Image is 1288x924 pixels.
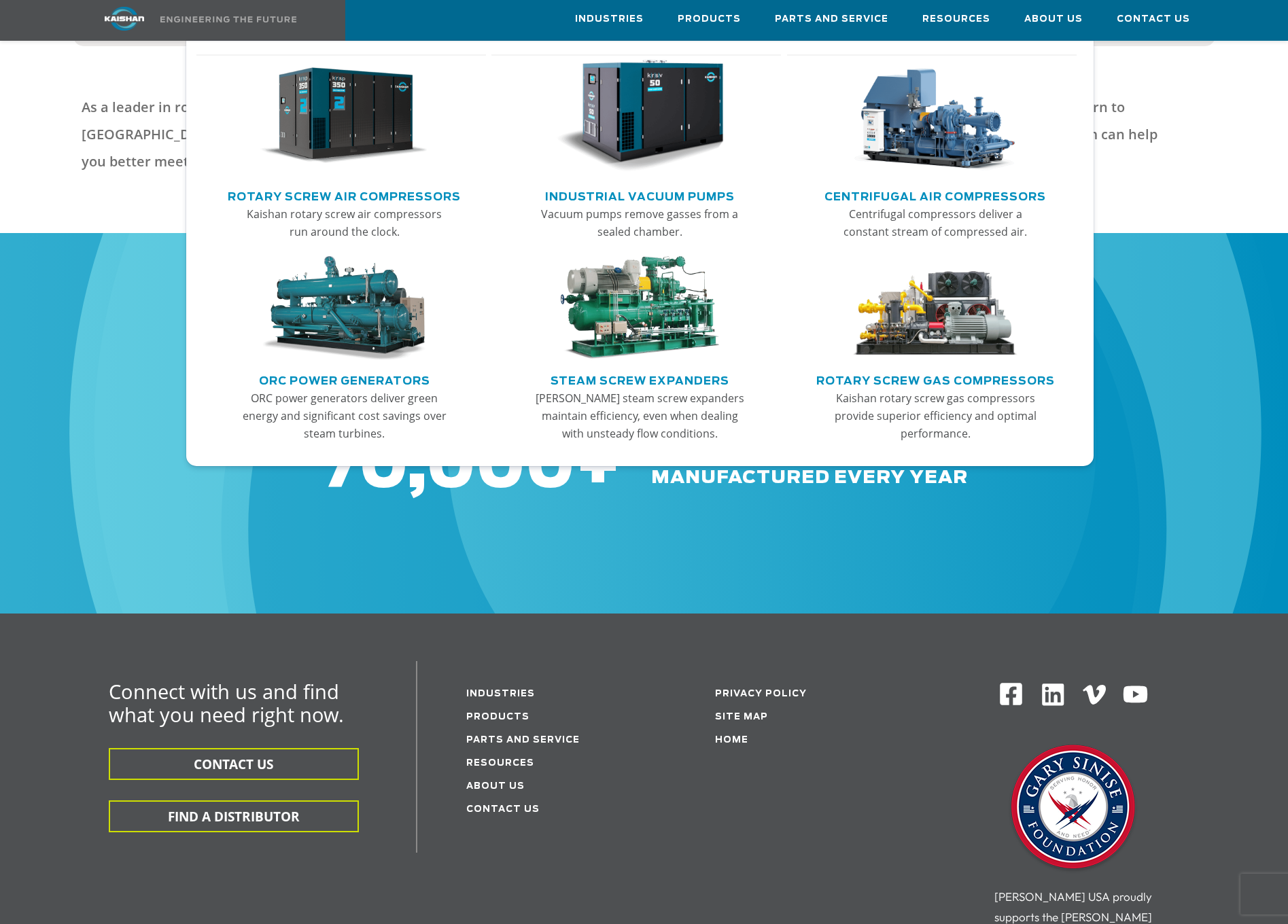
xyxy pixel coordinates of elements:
[575,1,644,37] a: Industries
[73,7,175,31] img: kaishan logo
[852,256,1019,361] img: thumb-Rotary-Screw-Gas-Compressors
[466,805,540,814] a: Contact Us
[775,1,888,37] a: Parts and Service
[922,12,990,27] span: Resources
[715,736,748,745] a: Home
[1117,1,1190,37] a: Contact Us
[715,690,807,698] a: Privacy Policy
[852,60,1019,173] img: thumb-Centrifugal-Air-Compressors
[82,94,1161,175] p: As a leader in rotary screw air compressor solutions, we serve the needs of a wide range of indus...
[651,444,968,486] span: compressors are manufactured every year
[1040,681,1066,708] img: Linkedin
[109,678,344,728] span: Connect with us and find what you need right now.
[260,60,428,173] img: thumb-Rotary-Screw-Air-Compressors
[775,12,888,27] span: Parts and Service
[575,12,644,27] span: Industries
[715,713,768,722] a: Site Map
[466,759,534,768] a: Resources
[1083,685,1106,705] img: Vimeo
[1117,12,1190,27] span: Contact Us
[1024,1,1083,37] a: About Us
[678,1,741,37] a: Products
[160,16,296,22] img: Engineering the future
[551,369,729,389] a: Steam Screw Expanders
[239,205,451,241] p: Kaishan rotary screw air compressors run around the clock.
[829,389,1041,442] p: Kaishan rotary screw gas compressors provide superior efficiency and optimal performance.
[1005,741,1141,876] img: Gary Sinise Foundation
[466,736,580,745] a: Parts and service
[556,60,723,173] img: thumb-Industrial-Vacuum-Pumps
[1024,12,1083,27] span: About Us
[545,185,735,205] a: Industrial Vacuum Pumps
[466,690,535,698] a: Industries
[109,800,359,832] button: FIND A DISTRIBUTOR
[534,205,746,241] p: Vacuum pumps remove gasses from a sealed chamber.
[998,681,1024,707] img: Facebook
[575,437,621,499] span: +
[829,205,1041,241] p: Centrifugal compressors deliver a constant stream of compressed air.
[259,369,430,389] a: ORC Power Generators
[466,782,525,791] a: About Us
[239,389,451,442] p: ORC power generators deliver green energy and significant cost savings over steam turbines.
[466,713,529,722] a: Products
[824,185,1046,205] a: Centrifugal Air Compressors
[1122,681,1149,708] img: Youtube
[109,748,359,780] button: CONTACT US
[678,12,741,27] span: Products
[534,389,746,442] p: [PERSON_NAME] steam screw expanders maintain efficiency, even when dealing with unsteady flow con...
[922,1,990,37] a: Resources
[228,185,461,205] a: Rotary Screw Air Compressors
[816,369,1055,389] a: Rotary Screw Gas Compressors
[556,256,723,361] img: thumb-Steam-Screw-Expanders
[260,256,428,361] img: thumb-ORC-Power-Generators
[320,437,575,499] span: 70,000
